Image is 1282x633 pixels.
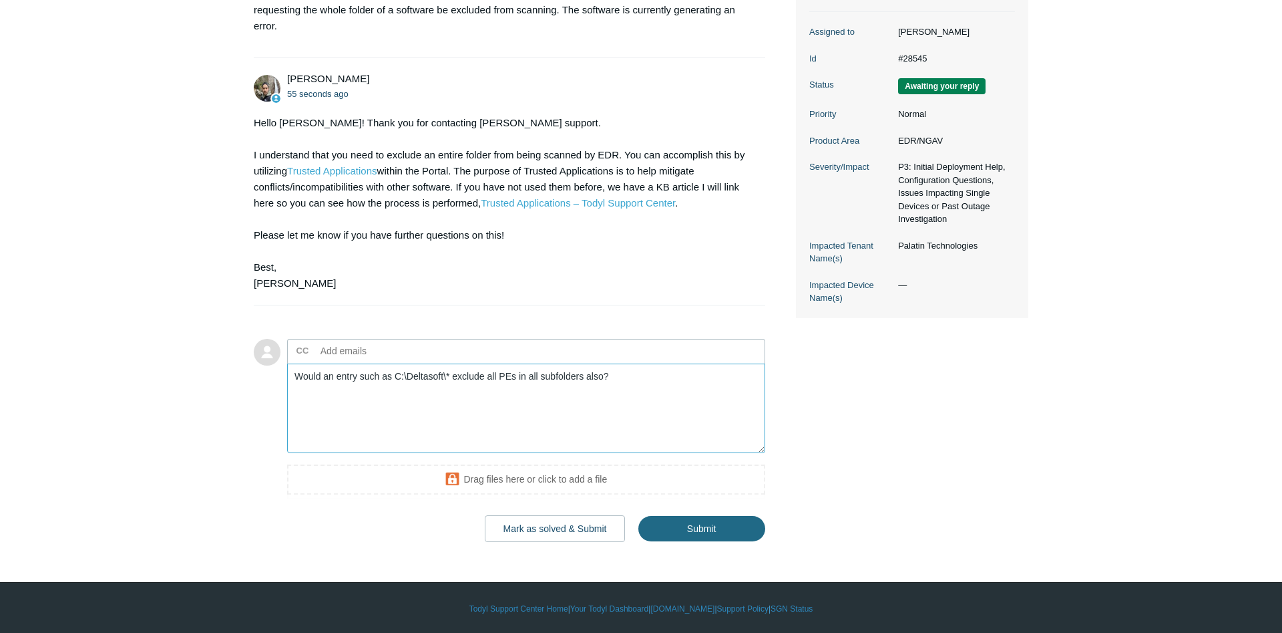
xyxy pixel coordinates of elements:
[254,603,1028,615] div: | | | |
[315,341,459,361] input: Add emails
[891,108,1015,121] dd: Normal
[898,78,986,94] span: We are waiting for you to respond
[287,89,349,99] time: 09/30/2025, 15:53
[809,239,891,265] dt: Impacted Tenant Name(s)
[809,52,891,66] dt: Id
[638,516,765,541] input: Submit
[296,341,309,361] label: CC
[485,515,626,542] button: Mark as solved & Submit
[891,279,1015,292] dd: —
[809,160,891,174] dt: Severity/Impact
[891,160,1015,226] dd: P3: Initial Deployment Help, Configuration Questions, Issues Impacting Single Devices or Past Out...
[809,279,891,305] dt: Impacted Device Name(s)
[570,603,648,615] a: Your Todyl Dashboard
[891,52,1015,66] dd: #28545
[650,603,714,615] a: [DOMAIN_NAME]
[809,134,891,148] dt: Product Area
[469,603,568,615] a: Todyl Support Center Home
[891,25,1015,39] dd: [PERSON_NAME]
[287,364,765,454] textarea: Add your reply
[287,165,377,176] a: Trusted Applications
[254,115,752,291] div: Hello [PERSON_NAME]! Thank you for contacting [PERSON_NAME] support. I understand that you need t...
[771,603,813,615] a: SGN Status
[809,78,891,92] dt: Status
[287,73,369,84] span: Michael Tjader
[891,134,1015,148] dd: EDR/NGAV
[717,603,769,615] a: Support Policy
[809,25,891,39] dt: Assigned to
[481,197,675,209] a: Trusted Applications – Todyl Support Center
[809,108,891,121] dt: Priority
[891,239,1015,253] dd: Palatin Technologies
